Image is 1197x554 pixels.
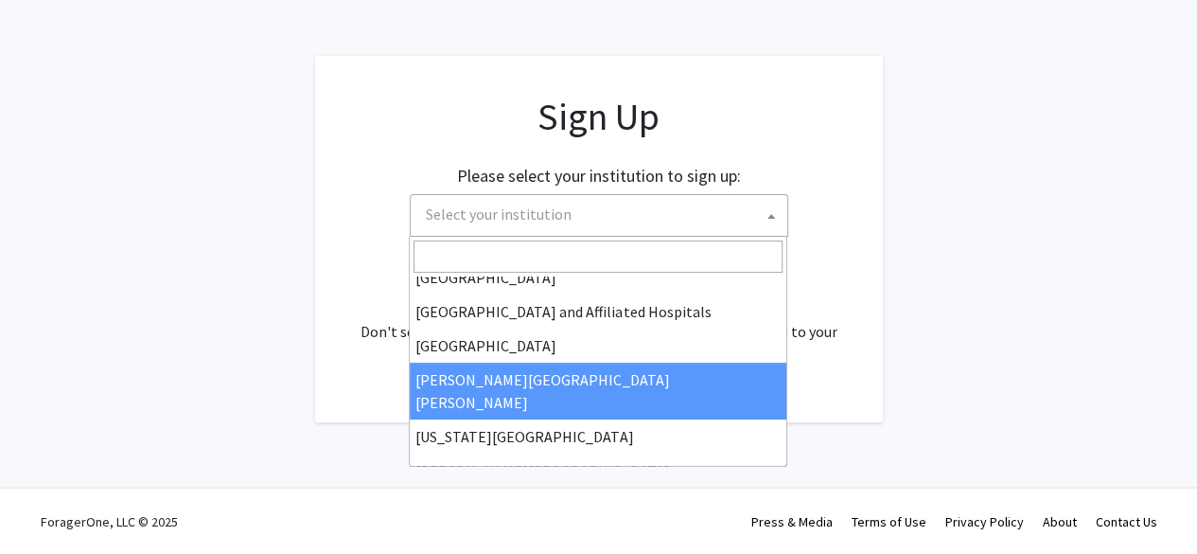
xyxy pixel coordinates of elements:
a: Contact Us [1096,513,1157,530]
span: Select your institution [426,205,572,223]
li: [GEOGRAPHIC_DATA] and Affiliated Hospitals [410,295,786,329]
input: Search [414,241,783,273]
a: Terms of Use [852,513,926,530]
li: [US_STATE][GEOGRAPHIC_DATA] [410,420,786,454]
span: Select your institution [418,195,787,234]
li: [GEOGRAPHIC_DATA] [410,260,786,295]
li: [GEOGRAPHIC_DATA] [410,329,786,363]
a: Press & Media [751,513,833,530]
li: [PERSON_NAME][GEOGRAPHIC_DATA][PERSON_NAME] [410,363,786,420]
h1: Sign Up [353,94,845,139]
div: Already have an account? . Don't see your institution? about bringing ForagerOne to your institut... [353,275,845,366]
iframe: Chat [14,469,80,540]
h2: Please select your institution to sign up: [457,166,741,187]
span: Select your institution [410,194,788,237]
a: Privacy Policy [945,513,1024,530]
a: About [1043,513,1077,530]
li: [PERSON_NAME][GEOGRAPHIC_DATA] [410,454,786,488]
